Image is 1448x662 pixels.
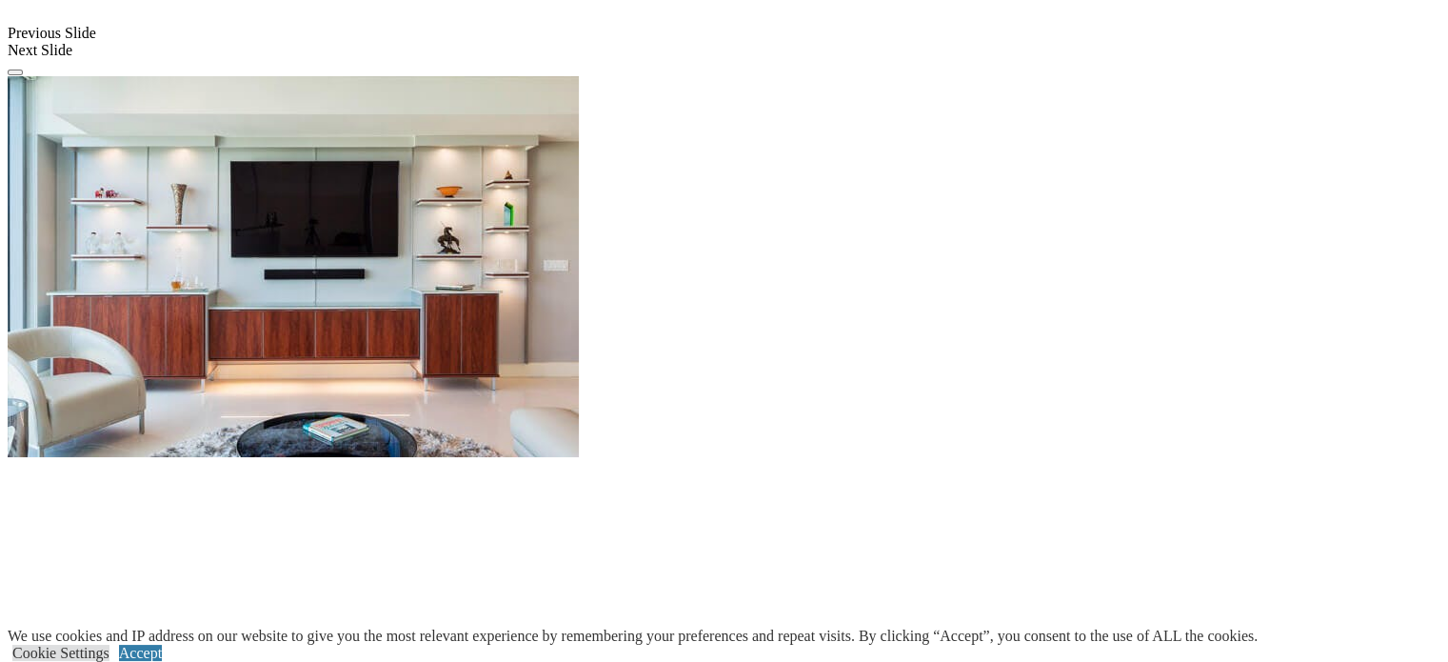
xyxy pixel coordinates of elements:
[8,76,579,457] img: Banner for mobile view
[8,42,1440,59] div: Next Slide
[119,645,162,661] a: Accept
[8,25,1440,42] div: Previous Slide
[8,70,23,75] button: Click here to pause slide show
[8,628,1258,645] div: We use cookies and IP address on our website to give you the most relevant experience by remember...
[12,645,109,661] a: Cookie Settings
